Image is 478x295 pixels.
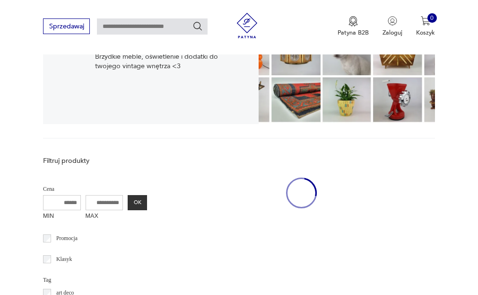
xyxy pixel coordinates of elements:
label: MAX [86,210,123,223]
p: Koszyk [416,28,435,37]
img: Ikonka użytkownika [388,16,397,26]
p: Cena [43,185,148,194]
p: Promocja [56,234,78,243]
button: Sprzedawaj [43,18,90,34]
button: Patyna B2B [338,16,369,37]
p: Filtruj produkty [43,156,148,166]
img: Ikona medalu [348,16,358,27]
p: Patyna B2B [338,28,369,37]
p: Brzydkie meble, oświetlenie i dodatki do twojego vintage wnętrza <3 [95,52,245,71]
img: Patyna - sklep z meblami i dekoracjami vintage [231,13,263,38]
a: Ikona medaluPatyna B2B [338,16,369,37]
button: Zaloguj [382,16,402,37]
button: Szukaj [192,21,203,31]
p: Klasyk [56,255,72,264]
a: Sprzedawaj [43,24,90,30]
button: OK [128,195,147,210]
div: oval-loading [286,152,317,234]
p: Tag [43,276,148,285]
div: 0 [427,13,437,23]
img: Ikona koszyka [421,16,430,26]
button: 0Koszyk [416,16,435,37]
p: Zaloguj [382,28,402,37]
label: MIN [43,210,81,223]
